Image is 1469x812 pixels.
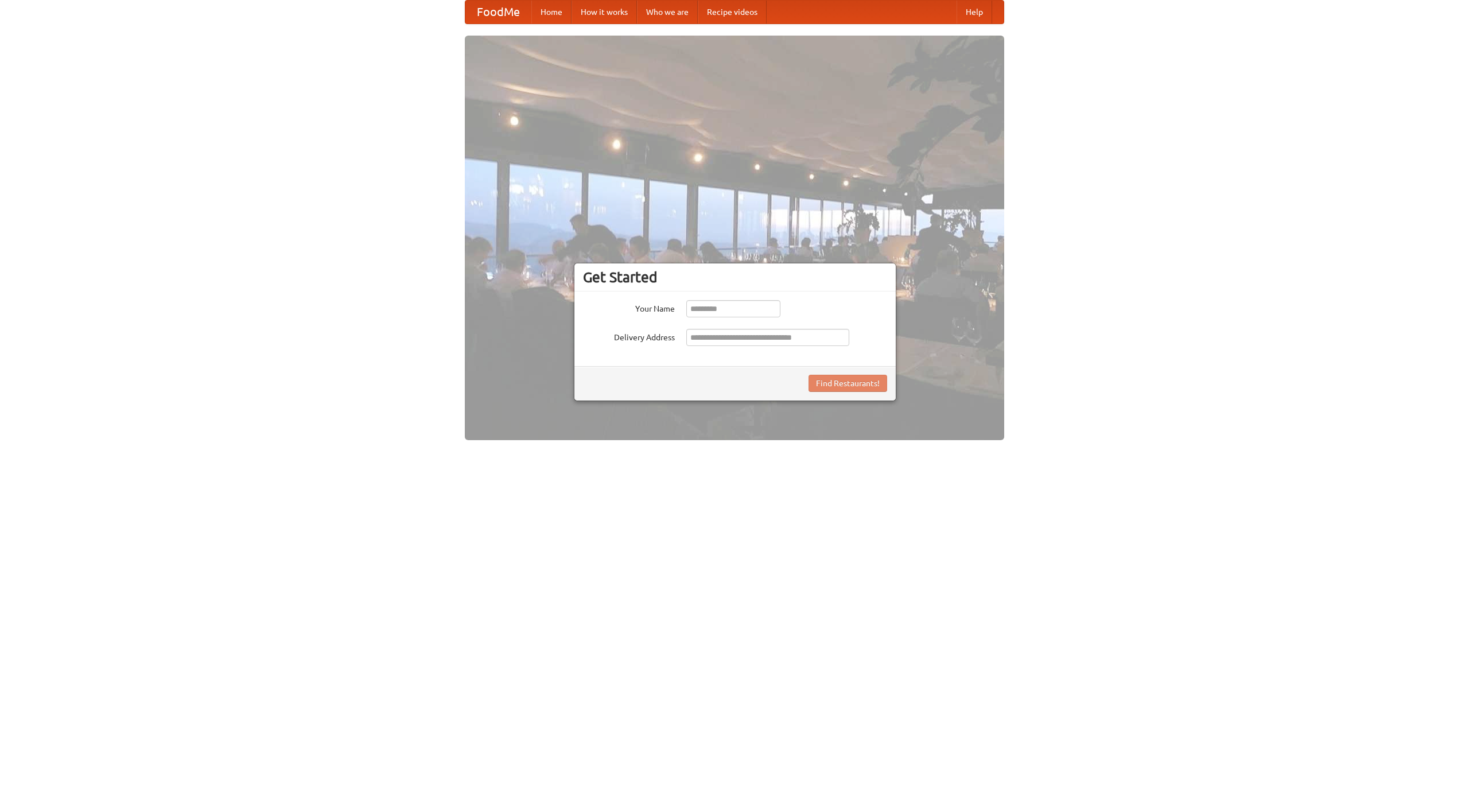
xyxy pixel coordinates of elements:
h3: Get Started [583,269,887,286]
a: Home [531,1,572,24]
a: FoodMe [465,1,531,24]
a: Who we are [637,1,698,24]
button: Find Restaurants! [809,375,887,392]
a: Help [957,1,992,24]
label: Delivery Address [583,329,675,343]
a: Recipe videos [698,1,767,24]
a: How it works [572,1,637,24]
label: Your Name [583,300,675,314]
